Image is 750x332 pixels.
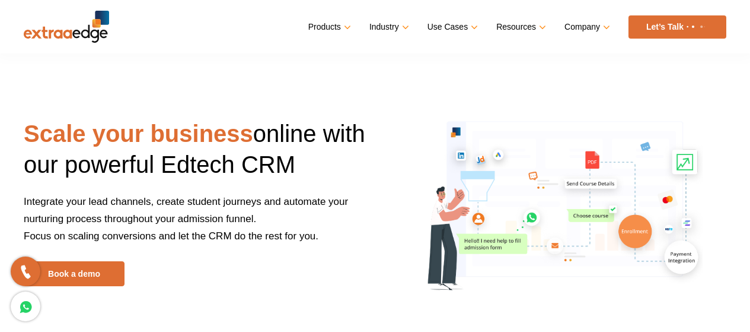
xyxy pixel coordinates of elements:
[308,18,349,36] a: Products
[496,18,544,36] a: Resources
[410,99,719,306] img: scale-your-business-online-with-edtech-crm
[628,15,726,39] a: Let’s Talk
[24,118,366,193] h1: online with our powerful Edtech CRM
[564,18,608,36] a: Company
[24,121,253,147] strong: Scale your business
[427,18,475,36] a: Use Cases
[24,261,125,286] a: Book a demo
[24,193,366,261] p: Integrate your lead channels, create student journeys and automate your nurturing process through...
[369,18,407,36] a: Industry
